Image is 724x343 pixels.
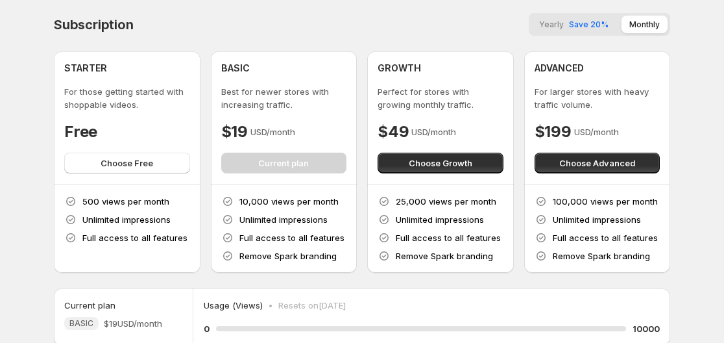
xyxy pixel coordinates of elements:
button: Choose Advanced [535,153,660,173]
p: Full access to all features [239,231,344,244]
p: USD/month [574,125,619,138]
p: 100,000 views per month [553,195,658,208]
span: BASIC [69,318,93,329]
span: Yearly [539,19,564,29]
button: YearlySave 20% [531,16,616,33]
p: For larger stores with heavy traffic volume. [535,85,660,111]
p: Resets on [DATE] [278,299,346,312]
span: Choose Advanced [559,157,635,170]
p: 500 views per month [82,195,169,208]
h4: ADVANCED [535,62,584,75]
p: Remove Spark branding [239,249,337,262]
h4: Subscription [54,17,134,32]
h5: 10000 [633,322,660,335]
p: Unlimited impressions [396,213,484,226]
h4: $19 [221,121,248,142]
p: USD/month [250,125,295,138]
p: Unlimited impressions [553,213,641,226]
p: Full access to all features [553,231,658,244]
p: Unlimited impressions [82,213,171,226]
p: • [268,299,273,312]
h4: BASIC [221,62,250,75]
button: Choose Growth [378,153,503,173]
button: Monthly [621,16,668,33]
p: Perfect for stores with growing monthly traffic. [378,85,503,111]
h4: $49 [378,121,409,142]
span: Save 20% [569,19,609,29]
h5: Current plan [64,299,115,312]
p: Remove Spark branding [553,249,650,262]
span: Choose Growth [409,157,472,170]
p: 10,000 views per month [239,195,339,208]
button: Choose Free [64,153,190,173]
p: USD/month [411,125,456,138]
h4: GROWTH [378,62,421,75]
p: Unlimited impressions [239,213,328,226]
h4: $199 [535,121,572,142]
p: Usage (Views) [204,299,263,312]
span: Choose Free [101,157,153,170]
h5: 0 [204,322,210,335]
p: Full access to all features [82,231,187,244]
p: Remove Spark branding [396,249,493,262]
p: Full access to all features [396,231,501,244]
p: 25,000 views per month [396,195,496,208]
p: Best for newer stores with increasing traffic. [221,85,347,111]
h4: Free [64,121,97,142]
p: For those getting started with shoppable videos. [64,85,190,111]
span: $19 USD/month [104,317,162,330]
h4: STARTER [64,62,107,75]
